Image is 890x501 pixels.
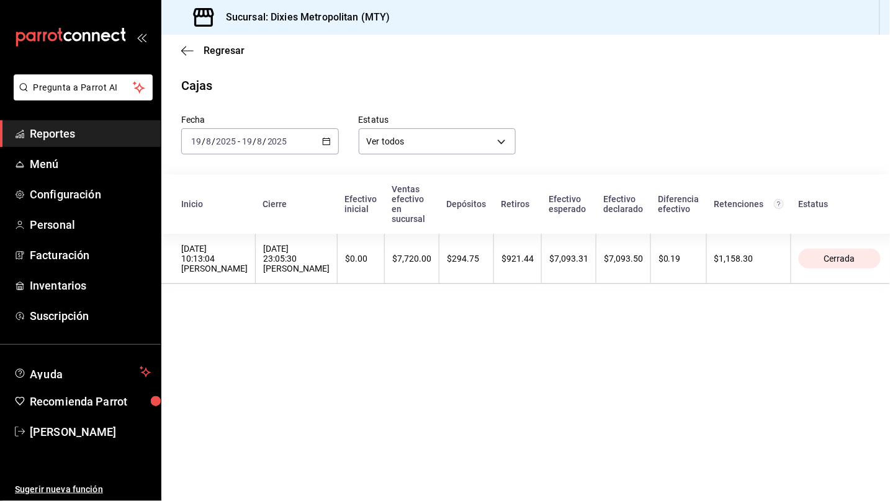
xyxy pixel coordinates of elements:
[447,254,486,264] div: $294.75
[202,136,205,146] span: /
[659,254,699,264] div: $0.19
[15,483,151,496] span: Sugerir nueva función
[216,10,390,25] h3: Sucursal: Dixies Metropolitan (MTY)
[30,423,151,440] span: [PERSON_NAME]
[549,254,588,264] div: $7,093.31
[34,81,133,94] span: Pregunta a Parrot AI
[501,254,534,264] div: $921.44
[30,365,135,379] span: Ayuda
[14,74,153,100] button: Pregunta a Parrot AI
[30,125,151,142] span: Reportes
[604,194,644,214] div: Efectivo declarado
[30,156,151,172] span: Menú
[799,199,881,209] div: Estatus
[181,199,248,209] div: Inicio
[205,136,212,146] input: --
[181,76,213,95] div: Cajas
[30,393,151,410] span: Recomienda Parrot
[137,32,146,42] button: open_drawer_menu
[263,136,267,146] span: /
[204,45,245,56] span: Regresar
[359,116,516,125] label: Estatus
[501,199,534,209] div: Retiros
[253,136,256,146] span: /
[30,308,151,324] span: Suscripción
[215,136,236,146] input: ----
[191,136,202,146] input: --
[345,194,377,214] div: Efectivo inicial
[392,184,432,224] div: Ventas efectivo en sucursal
[257,136,263,146] input: --
[263,199,330,209] div: Cierre
[774,199,784,209] svg: Total de retenciones de propinas registradas
[714,199,784,209] div: Retenciones
[30,216,151,233] span: Personal
[30,277,151,294] span: Inventarios
[30,186,151,203] span: Configuración
[267,136,288,146] input: ----
[9,90,153,103] a: Pregunta a Parrot AI
[659,194,699,214] div: Diferencia efectivo
[263,244,330,273] div: [DATE] 23:05:30 [PERSON_NAME]
[181,45,245,56] button: Regresar
[549,194,589,214] div: Efectivo esperado
[447,199,487,209] div: Depósitos
[392,254,431,264] div: $7,720.00
[604,254,643,264] div: $7,093.50
[819,254,860,264] span: Cerrada
[714,254,783,264] div: $1,158.30
[181,116,339,125] label: Fecha
[345,254,377,264] div: $0.00
[181,244,248,273] div: [DATE] 10:13:04 [PERSON_NAME]
[238,136,240,146] span: -
[212,136,215,146] span: /
[359,128,516,154] div: Ver todos
[30,247,151,264] span: Facturación
[241,136,253,146] input: --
